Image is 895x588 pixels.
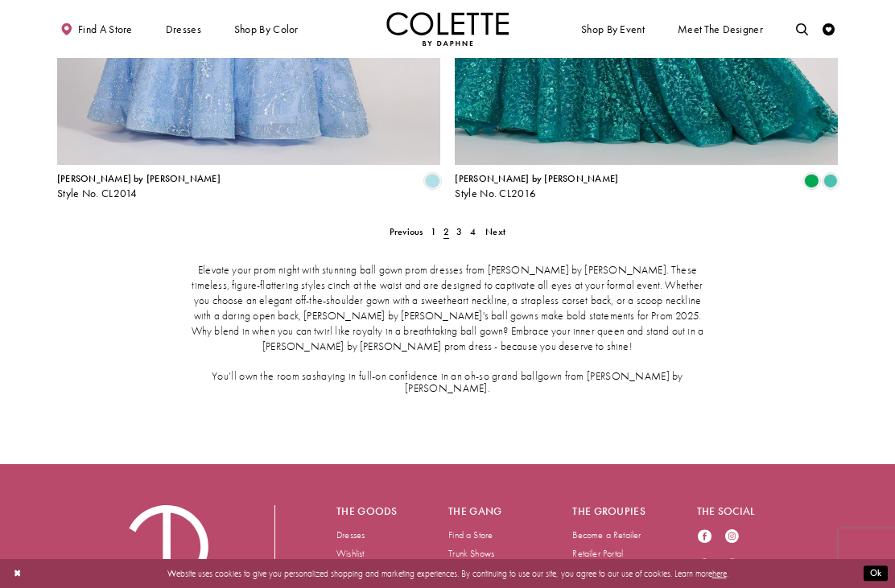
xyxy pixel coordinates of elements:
[57,172,221,185] span: [PERSON_NAME] by [PERSON_NAME]
[336,505,399,517] h5: The goods
[336,547,365,560] a: Wishlist
[724,558,740,575] a: Visit our TikTok - Opens in new tab
[864,566,888,582] button: Submit Dialog
[386,12,509,46] a: Visit Home Page
[456,225,462,238] span: 3
[448,547,494,560] a: Trunk Shows
[581,23,645,35] span: Shop By Event
[443,225,449,238] span: 2
[448,528,493,541] a: Find a Store
[440,223,453,241] span: Current page
[697,505,773,517] h5: The social
[697,529,712,546] a: Visit our Facebook - Opens in new tab
[578,12,647,46] span: Shop By Event
[188,263,707,355] p: Elevate your prom night with stunning ball gown prom dresses from [PERSON_NAME] by [PERSON_NAME]....
[674,12,766,46] a: Meet the designer
[336,528,365,541] a: Dresses
[386,12,509,46] img: Colette by Daphne
[678,23,763,35] span: Meet the designer
[427,223,439,241] a: 1
[724,529,740,546] a: Visit our Instagram - Opens in new tab
[188,370,707,394] h5: You’ll own the room sashaying in full-on confidence in an oh-so grand ballgown from [PERSON_NAME]...
[78,23,133,35] span: Find a store
[470,225,476,238] span: 4
[425,174,439,188] i: Powder Blue
[697,558,712,575] a: Visit our Pinterest - Opens in new tab
[572,547,623,560] a: Retailer Portal
[57,12,135,46] a: Find a store
[453,223,466,241] a: 3
[231,12,301,46] span: Shop by color
[234,23,299,35] span: Shop by color
[57,187,138,200] span: Style No. CL2014
[819,12,838,46] a: Check Wishlist
[712,568,727,579] a: here
[691,524,757,582] ul: Follow us
[386,223,427,241] a: Prev Page
[572,528,641,541] a: Become a Retailer
[390,225,423,238] span: Previous
[804,174,819,188] i: Emerald
[166,23,201,35] span: Dresses
[455,174,618,199] div: Colette by Daphne Style No. CL2016
[793,12,811,46] a: Toggle search
[466,223,479,241] a: 4
[485,225,505,238] span: Next
[455,172,618,185] span: [PERSON_NAME] by [PERSON_NAME]
[455,187,536,200] span: Style No. CL2016
[482,223,509,241] a: Next Page
[572,505,648,517] h5: The groupies
[431,225,436,238] span: 1
[88,565,807,582] p: Website uses cookies to give you personalized shopping and marketing experiences. By continuing t...
[7,563,27,585] button: Close Dialog
[163,12,204,46] span: Dresses
[57,174,221,199] div: Colette by Daphne Style No. CL2014
[448,505,524,517] h5: The gang
[823,174,838,188] i: Aqua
